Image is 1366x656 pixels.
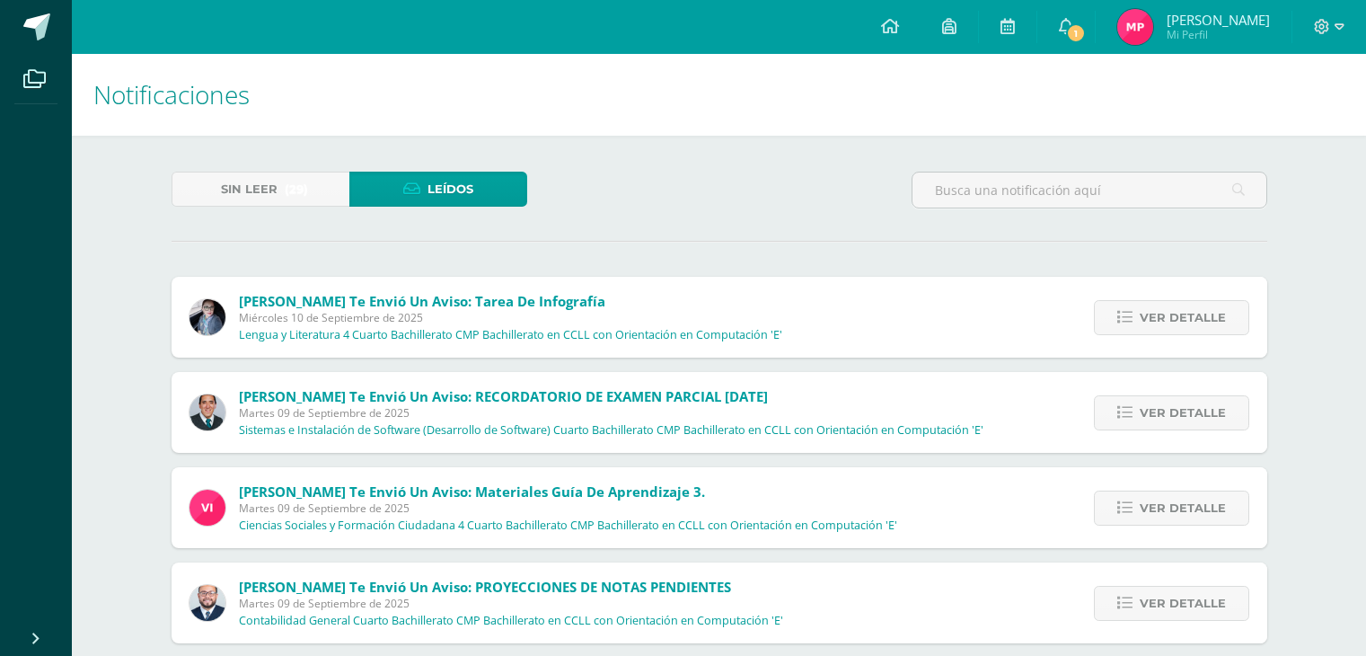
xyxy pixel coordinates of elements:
[189,490,225,526] img: bd6d0aa147d20350c4821b7c643124fa.png
[1140,396,1226,430] span: Ver detalle
[285,173,308,206] span: (29)
[189,394,225,430] img: 2306758994b507d40baaa54be1d4aa7e.png
[239,405,983,421] span: Martes 09 de Septiembre de 2025
[189,585,225,621] img: eaa624bfc361f5d4e8a554d75d1a3cf6.png
[1167,11,1270,29] span: [PERSON_NAME]
[239,578,731,596] span: [PERSON_NAME] te envió un aviso: PROYECCIONES DE NOTAS PENDIENTES
[221,173,278,206] span: Sin leer
[1117,9,1153,45] img: 655bd1cedd5a84da581ed952d9b754f6.png
[1066,23,1086,43] span: 1
[93,77,250,111] span: Notificaciones
[1140,301,1226,334] span: Ver detalle
[1140,492,1226,525] span: Ver detalle
[239,596,783,611] span: Martes 09 de Septiembre de 2025
[239,423,983,438] p: Sistemas e Instalación de Software (Desarrollo de Software) Cuarto Bachillerato CMP Bachillerato ...
[239,614,783,628] p: Contabilidad General Cuarto Bachillerato CMP Bachillerato en CCLL con Orientación en Computación 'E'
[912,173,1266,208] input: Busca una notificación aquí
[239,483,705,501] span: [PERSON_NAME] te envió un aviso: Materiales Guía de aprendizaje 3.
[239,501,897,516] span: Martes 09 de Septiembre de 2025
[349,172,527,207] a: Leídos
[239,519,897,533] p: Ciencias Sociales y Formación Ciudadana 4 Cuarto Bachillerato CMP Bachillerato en CCLL con Orient...
[172,172,349,207] a: Sin leer(29)
[1167,27,1270,42] span: Mi Perfil
[239,310,782,325] span: Miércoles 10 de Septiembre de 2025
[427,173,473,206] span: Leídos
[239,328,782,342] p: Lengua y Literatura 4 Cuarto Bachillerato CMP Bachillerato en CCLL con Orientación en Computación...
[1140,587,1226,620] span: Ver detalle
[189,299,225,335] img: 702136d6d401d1cd4ce1c6f6778c2e49.png
[239,387,768,405] span: [PERSON_NAME] te envió un aviso: RECORDATORIO DE EXAMEN PARCIAL [DATE]
[239,292,605,310] span: [PERSON_NAME] te envió un aviso: Tarea de Infografía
